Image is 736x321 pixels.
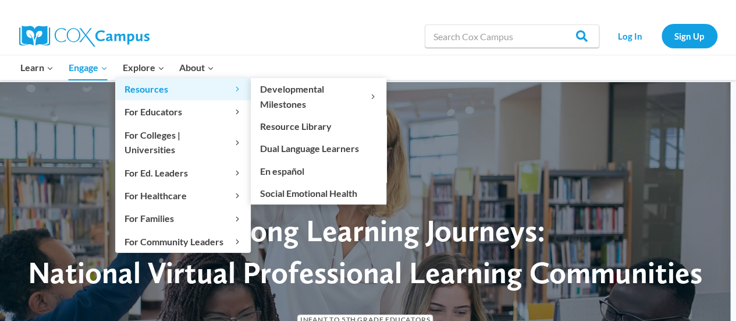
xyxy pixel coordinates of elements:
[115,55,172,80] button: Child menu of Explore
[115,207,251,230] button: Child menu of For Families
[115,78,251,100] button: Child menu of Resources
[185,212,545,249] span: Yearlong Learning Journeys:
[115,101,251,123] button: Child menu of For Educators
[115,161,251,184] button: Child menu of For Ed. Leaders
[19,26,150,47] img: Cox Campus
[251,160,386,182] a: En español
[662,24,717,48] a: Sign Up
[251,137,386,160] a: Dual Language Learners
[251,78,386,115] button: Child menu of Developmental Milestones
[251,115,386,137] a: Resource Library
[115,124,251,161] button: Child menu of For Colleges | Universities
[13,55,222,80] nav: Primary Navigation
[425,24,599,48] input: Search Cox Campus
[605,24,656,48] a: Log In
[115,230,251,252] button: Child menu of For Community Leaders
[13,55,62,80] button: Child menu of Learn
[172,55,222,80] button: Child menu of About
[115,185,251,207] button: Child menu of For Healthcare
[605,24,717,48] nav: Secondary Navigation
[251,182,386,204] a: Social Emotional Health
[61,55,115,80] button: Child menu of Engage
[28,254,702,291] span: National Virtual Professional Learning Communities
